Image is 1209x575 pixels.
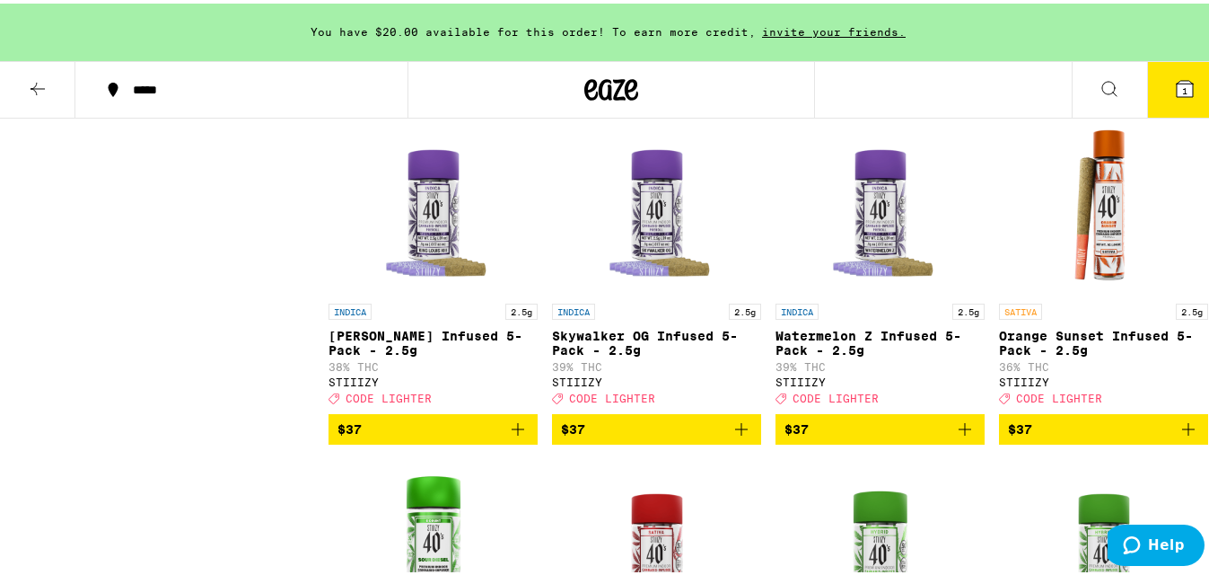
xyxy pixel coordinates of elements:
span: $37 [1008,419,1032,433]
iframe: Opens a widget where you can find more information [1108,521,1205,566]
span: $37 [784,419,809,433]
p: Skywalker OG Infused 5-Pack - 2.5g [552,325,761,354]
a: Open page for Skywalker OG Infused 5-Pack - 2.5g from STIIIZY [552,111,761,410]
img: STIIIZY - Skywalker OG Infused 5-Pack - 2.5g [567,111,747,291]
span: invite your friends. [756,22,912,34]
span: 1 [1182,82,1187,93]
a: Open page for King Louis XIII Infused 5-Pack - 2.5g from STIIIZY [329,111,538,410]
span: $37 [561,419,585,433]
a: Open page for Watermelon Z Infused 5-Pack - 2.5g from STIIIZY [775,111,985,410]
button: Add to bag [552,411,761,441]
span: You have $20.00 available for this order! To earn more credit, [311,22,756,34]
p: 39% THC [775,358,985,369]
p: SATIVA [999,300,1042,316]
img: STIIIZY - Orange Sunset Infused 5-Pack - 2.5g [1014,111,1194,291]
span: CODE LIGHTER [569,390,655,402]
div: STIIIZY [552,373,761,385]
p: [PERSON_NAME] Infused 5-Pack - 2.5g [329,325,538,354]
span: CODE LIGHTER [346,390,432,402]
p: INDICA [329,300,372,316]
a: Open page for Orange Sunset Infused 5-Pack - 2.5g from STIIIZY [999,111,1208,410]
button: Add to bag [329,411,538,441]
span: $37 [337,419,362,433]
span: CODE LIGHTER [1016,390,1102,402]
p: 2.5g [729,300,761,316]
p: 2.5g [505,300,538,316]
span: CODE LIGHTER [793,390,879,402]
p: Orange Sunset Infused 5-Pack - 2.5g [999,325,1208,354]
p: INDICA [775,300,819,316]
p: INDICA [552,300,595,316]
div: STIIIZY [999,373,1208,385]
img: STIIIZY - Watermelon Z Infused 5-Pack - 2.5g [791,111,970,291]
button: Add to bag [999,411,1208,441]
p: 2.5g [1176,300,1208,316]
button: Add to bag [775,411,985,441]
div: STIIIZY [775,373,985,385]
p: 39% THC [552,358,761,369]
div: STIIIZY [329,373,538,385]
p: 36% THC [999,358,1208,369]
img: STIIIZY - King Louis XIII Infused 5-Pack - 2.5g [344,111,523,291]
p: 2.5g [952,300,985,316]
p: 38% THC [329,358,538,369]
p: Watermelon Z Infused 5-Pack - 2.5g [775,325,985,354]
